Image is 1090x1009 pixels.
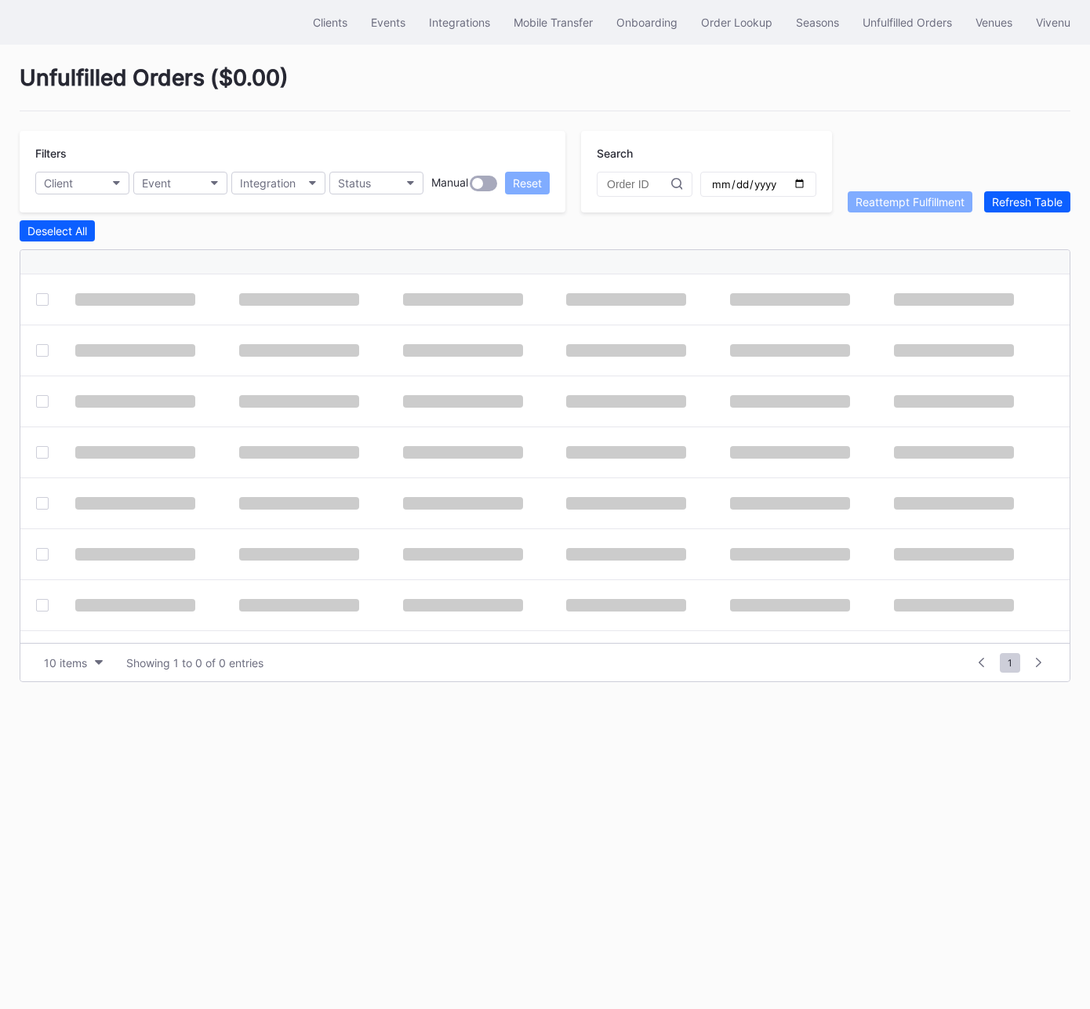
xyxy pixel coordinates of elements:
div: Unfulfilled Orders ( $0.00 ) [20,64,1070,111]
div: Client [44,176,73,190]
div: Showing 1 to 0 of 0 entries [126,656,263,670]
div: Manual [431,176,468,191]
div: 10 items [44,656,87,670]
div: Filters [35,147,550,160]
button: Integration [231,172,325,194]
button: Onboarding [605,8,689,37]
input: Order ID [607,178,671,191]
button: Order Lookup [689,8,784,37]
div: Integration [240,176,296,190]
div: Onboarding [616,16,678,29]
button: Event [133,172,227,194]
div: Deselect All [27,224,87,238]
button: Client [35,172,129,194]
div: Refresh Table [992,195,1063,209]
div: Event [142,176,171,190]
button: Mobile Transfer [502,8,605,37]
button: Deselect All [20,220,95,241]
button: Seasons [784,8,851,37]
div: Unfulfilled Orders [863,16,952,29]
div: Events [371,16,405,29]
div: Reattempt Fulfillment [856,195,965,209]
button: Refresh Table [984,191,1070,212]
button: Clients [301,8,359,37]
div: Status [338,176,371,190]
button: Integrations [417,8,502,37]
div: Reset [513,176,542,190]
button: Venues [964,8,1024,37]
div: Order Lookup [701,16,772,29]
span: 1 [1000,653,1020,673]
div: Integrations [429,16,490,29]
button: Events [359,8,417,37]
div: Mobile Transfer [514,16,593,29]
button: 10 items [36,652,111,673]
button: Status [329,172,423,194]
button: Vivenu [1024,8,1082,37]
button: Reset [505,172,550,194]
button: Unfulfilled Orders [851,8,964,37]
div: Vivenu [1036,16,1070,29]
div: Seasons [796,16,839,29]
div: Venues [976,16,1012,29]
div: Clients [313,16,347,29]
button: Reattempt Fulfillment [848,191,972,212]
div: Search [597,147,816,160]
